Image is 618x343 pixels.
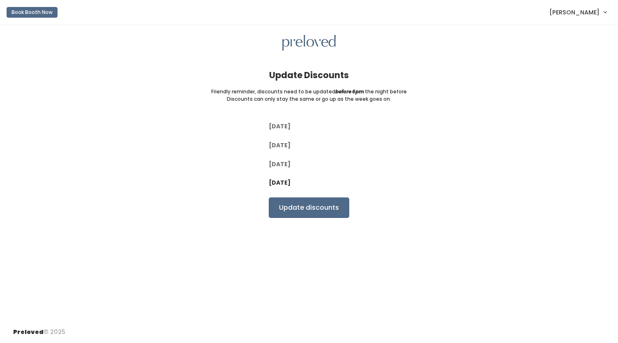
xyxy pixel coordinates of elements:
small: Discounts can only stay the same or go up as the week goes on. [227,95,391,103]
label: [DATE] [269,178,291,187]
label: [DATE] [269,141,291,150]
i: before 6pm [335,88,364,95]
a: [PERSON_NAME] [541,3,615,21]
small: Friendly reminder, discounts need to be updated the night before [211,88,407,95]
img: preloved logo [282,35,336,51]
label: [DATE] [269,122,291,131]
label: [DATE] [269,160,291,169]
h4: Update Discounts [269,70,349,80]
a: Book Booth Now [7,3,58,21]
button: Book Booth Now [7,7,58,18]
div: © 2025 [13,321,65,336]
span: Preloved [13,328,44,336]
input: Update discounts [269,197,349,218]
span: [PERSON_NAME] [549,8,600,17]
